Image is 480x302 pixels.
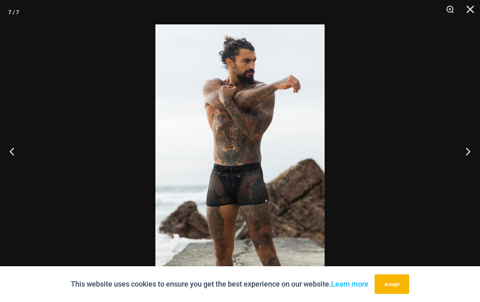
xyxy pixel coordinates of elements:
a: Learn more [331,280,369,288]
div: 7 / 7 [8,6,19,18]
button: Next [449,131,480,172]
img: Aruba Black 008 Shorts 04 [155,24,325,278]
p: This website uses cookies to ensure you get the best experience on our website. [71,278,369,290]
button: Accept [375,274,409,294]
